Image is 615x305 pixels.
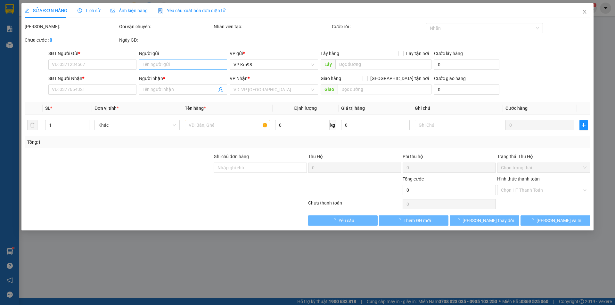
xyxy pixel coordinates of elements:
[505,106,528,111] span: Cước hàng
[368,75,431,82] span: [GEOGRAPHIC_DATA] tận nơi
[48,50,136,57] div: SĐT Người Gửi
[450,215,519,226] button: [PERSON_NAME] thay đổi
[321,76,341,81] span: Giao hàng
[332,218,339,222] span: loading
[25,23,118,30] div: [PERSON_NAME]:
[434,51,463,56] label: Cước lấy hàng
[415,120,500,130] input: Ghi Chú
[341,106,365,111] span: Giá trị hàng
[27,139,237,146] div: Tổng: 1
[25,8,29,13] span: edit
[434,60,499,70] input: Cước lấy hàng
[379,215,448,226] button: Thêm ĐH mới
[94,106,119,111] span: Đơn vị tính
[497,176,540,181] label: Hình thức thanh toán
[139,75,227,82] div: Người nhận
[404,217,431,224] span: Thêm ĐH mới
[119,23,212,30] div: Gói vận chuyển:
[505,120,574,130] input: 0
[455,218,463,222] span: loading
[397,218,404,222] span: loading
[338,84,431,94] input: Dọc đường
[214,163,307,173] input: Ghi chú đơn hàng
[234,60,314,69] span: VP Km98
[497,153,590,160] div: Trạng thái Thu Hộ
[463,217,514,224] span: [PERSON_NAME] thay đổi
[230,76,248,81] span: VP Nhận
[537,217,581,224] span: [PERSON_NAME] và In
[321,51,339,56] span: Lấy hàng
[111,8,148,13] span: Ảnh kiện hàng
[501,163,586,173] span: Chọn trạng thái
[413,102,503,115] th: Ghi chú
[308,154,323,159] span: Thu Hộ
[339,217,354,224] span: Yêu cầu
[576,3,594,21] button: Close
[230,50,318,57] div: VP gửi
[582,9,587,14] span: close
[48,75,136,82] div: SĐT Người Nhận
[185,120,270,130] input: VD: Bàn, Ghế
[158,8,163,13] img: icon
[521,215,590,226] button: [PERSON_NAME] và In
[139,50,227,57] div: Người gửi
[98,120,176,130] span: Khác
[294,106,317,111] span: Định lượng
[308,215,378,226] button: Yêu cầu
[330,120,336,130] span: kg
[321,59,335,69] span: Lấy
[434,84,499,95] input: Cước giao hàng
[434,76,466,81] label: Cước giao hàng
[403,176,424,181] span: Tổng cước
[78,8,82,13] span: clock-circle
[111,8,115,13] span: picture
[214,154,249,159] label: Ghi chú đơn hàng
[579,120,588,130] button: plus
[214,23,331,30] div: Nhân viên tạo:
[529,218,537,222] span: loading
[404,50,431,57] span: Lấy tận nơi
[25,36,118,44] div: Chưa cước :
[25,8,67,13] span: SỬA ĐƠN HÀNG
[332,23,425,30] div: Cước rồi :
[335,59,431,69] input: Dọc đường
[50,37,52,43] b: 0
[185,106,206,111] span: Tên hàng
[580,123,587,128] span: plus
[27,120,37,130] button: delete
[158,8,225,13] span: Yêu cầu xuất hóa đơn điện tử
[403,153,496,163] div: Phí thu hộ
[119,36,212,44] div: Ngày GD:
[78,8,100,13] span: Lịch sử
[45,106,50,111] span: SL
[321,84,338,94] span: Giao
[218,87,224,92] span: user-add
[307,199,402,211] div: Chưa thanh toán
